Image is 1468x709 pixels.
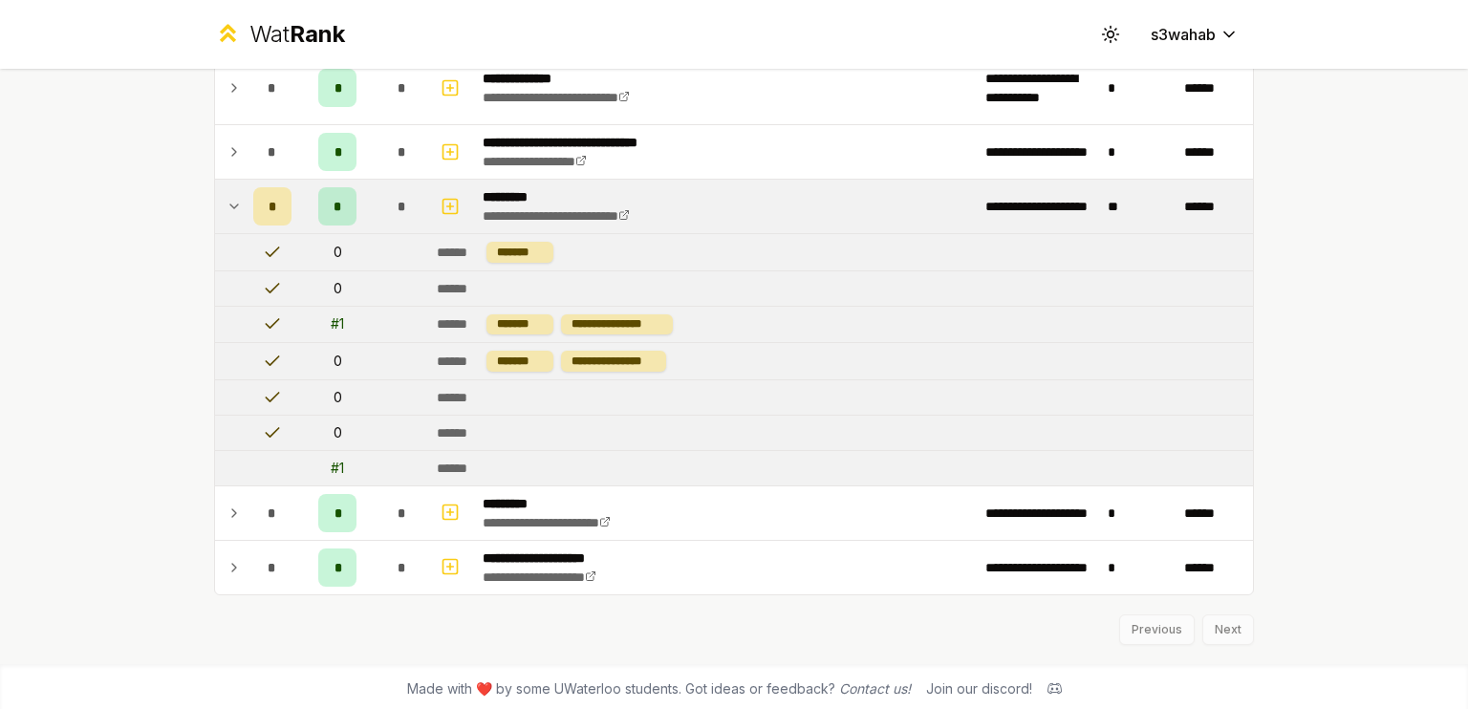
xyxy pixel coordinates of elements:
[331,459,344,478] div: # 1
[299,234,376,270] td: 0
[331,314,344,333] div: # 1
[249,19,345,50] div: Wat
[926,679,1032,698] div: Join our discord!
[299,271,376,306] td: 0
[839,680,911,697] a: Contact us!
[1151,23,1216,46] span: s3wahab
[1135,17,1254,52] button: s3wahab
[299,416,376,450] td: 0
[299,380,376,415] td: 0
[290,20,345,48] span: Rank
[214,19,345,50] a: WatRank
[407,679,911,698] span: Made with ❤️ by some UWaterloo students. Got ideas or feedback?
[299,343,376,379] td: 0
